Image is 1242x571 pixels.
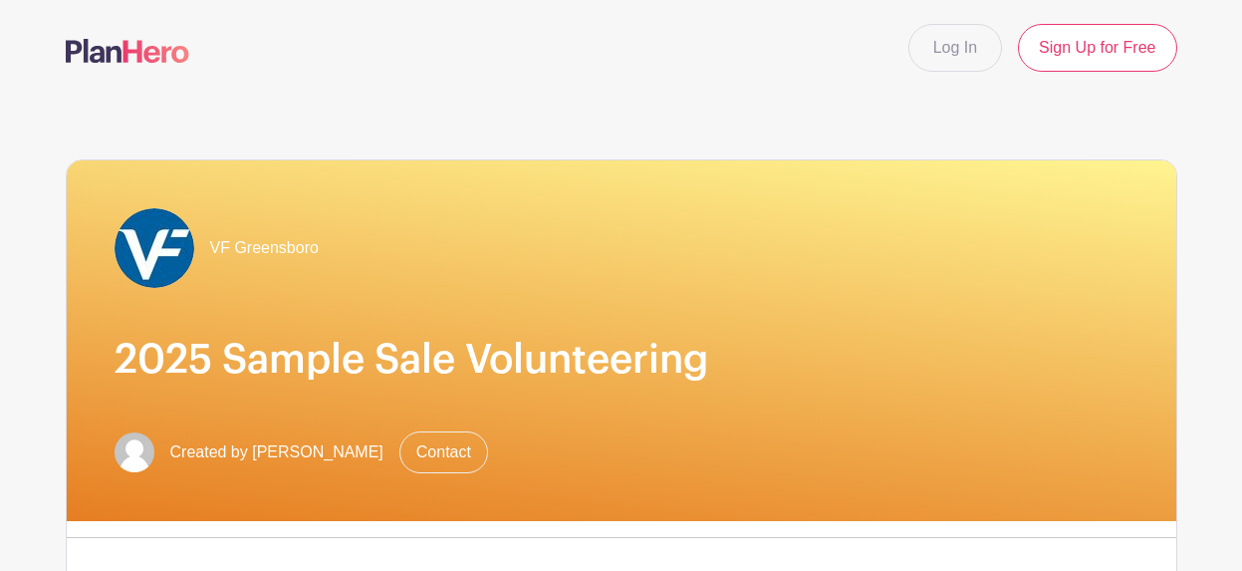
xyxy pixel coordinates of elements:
img: default-ce2991bfa6775e67f084385cd625a349d9dcbb7a52a09fb2fda1e96e2d18dcdb.png [115,432,154,472]
a: Log In [908,24,1002,72]
h1: 2025 Sample Sale Volunteering [115,336,1128,384]
a: Sign Up for Free [1018,24,1176,72]
span: Created by [PERSON_NAME] [170,440,383,464]
img: logo-507f7623f17ff9eddc593b1ce0a138ce2505c220e1c5a4e2b4648c50719b7d32.svg [66,39,189,63]
img: VF_Icon_FullColor_CMYK-small.jpg [115,208,194,288]
span: VF Greensboro [210,236,319,260]
a: Contact [399,431,488,473]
